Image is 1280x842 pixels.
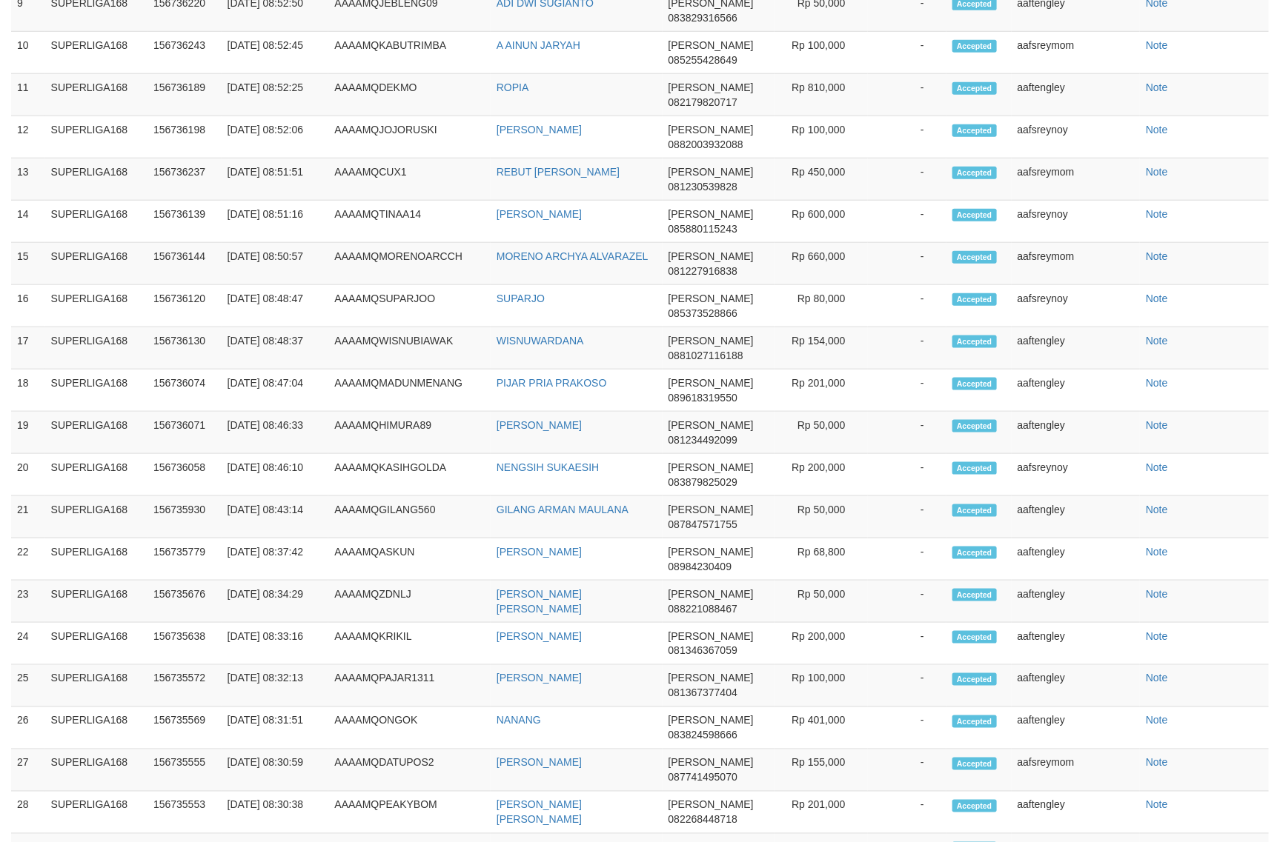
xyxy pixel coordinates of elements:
[669,250,754,262] span: [PERSON_NAME]
[1146,124,1168,136] a: Note
[952,758,997,770] span: Accepted
[952,82,997,95] span: Accepted
[328,623,491,665] td: AAAAMQKRIKIL
[147,285,222,327] td: 156736120
[868,538,946,581] td: -
[1146,715,1168,726] a: Note
[775,285,867,327] td: Rp 80,000
[1146,293,1168,304] a: Note
[669,138,743,150] span: 0882003932088
[868,327,946,370] td: -
[1012,370,1141,412] td: aaftengley
[775,32,867,74] td: Rp 100,000
[868,116,946,158] td: -
[45,454,147,496] td: SUPERLIGA168
[45,32,147,74] td: SUPERLIGA168
[952,631,997,644] span: Accepted
[775,116,867,158] td: Rp 100,000
[952,378,997,390] span: Accepted
[669,757,754,769] span: [PERSON_NAME]
[868,412,946,454] td: -
[669,208,754,220] span: [PERSON_NAME]
[775,243,867,285] td: Rp 660,000
[328,74,491,116] td: AAAAMQDEKMO
[1012,158,1141,201] td: aafsreymom
[222,370,329,412] td: [DATE] 08:47:04
[1146,81,1168,93] a: Note
[868,201,946,243] td: -
[328,707,491,749] td: AAAAMQONGOK
[1146,166,1168,178] a: Note
[669,350,743,361] span: 0881027116188
[222,581,329,623] td: [DATE] 08:34:29
[45,243,147,285] td: SUPERLIGA168
[1012,285,1141,327] td: aafsreynoy
[669,166,754,178] span: [PERSON_NAME]
[1146,504,1168,515] a: Note
[1012,327,1141,370] td: aaftengley
[868,665,946,707] td: -
[1146,546,1168,558] a: Note
[328,412,491,454] td: AAAAMQHIMURA89
[11,707,45,749] td: 26
[147,370,222,412] td: 156736074
[497,335,584,347] a: WISNUWARDANA
[775,496,867,538] td: Rp 50,000
[1012,581,1141,623] td: aaftengley
[952,40,997,53] span: Accepted
[45,665,147,707] td: SUPERLIGA168
[147,116,222,158] td: 156736198
[497,588,582,615] a: [PERSON_NAME] [PERSON_NAME]
[669,96,737,108] span: 082179820717
[669,814,737,826] span: 082268448718
[11,538,45,581] td: 22
[669,434,737,446] span: 081234492099
[497,377,607,389] a: PIJAR PRIA PRAKOSO
[147,581,222,623] td: 156735676
[147,749,222,792] td: 156735555
[775,412,867,454] td: Rp 50,000
[669,39,754,51] span: [PERSON_NAME]
[868,454,946,496] td: -
[1012,116,1141,158] td: aafsreynoy
[952,673,997,686] span: Accepted
[1146,250,1168,262] a: Note
[669,476,737,488] span: 083879825029
[669,461,754,473] span: [PERSON_NAME]
[11,285,45,327] td: 16
[775,581,867,623] td: Rp 50,000
[952,251,997,264] span: Accepted
[222,496,329,538] td: [DATE] 08:43:14
[45,749,147,792] td: SUPERLIGA168
[222,538,329,581] td: [DATE] 08:37:42
[497,208,582,220] a: [PERSON_NAME]
[952,462,997,475] span: Accepted
[328,792,491,834] td: AAAAMQPEAKYBOM
[1146,757,1168,769] a: Note
[669,307,737,319] span: 085373528866
[11,454,45,496] td: 20
[775,665,867,707] td: Rp 100,000
[222,454,329,496] td: [DATE] 08:46:10
[669,603,737,615] span: 088221088467
[669,504,754,515] span: [PERSON_NAME]
[1146,419,1168,431] a: Note
[497,250,649,262] a: MORENO ARCHYA ALVARAZEL
[1012,538,1141,581] td: aaftengley
[669,54,737,66] span: 085255428649
[868,74,946,116] td: -
[1012,74,1141,116] td: aaftengley
[45,581,147,623] td: SUPERLIGA168
[328,158,491,201] td: AAAAMQCUX1
[45,707,147,749] td: SUPERLIGA168
[669,392,737,404] span: 089618319550
[497,39,580,51] a: A AINUN JARYAH
[497,124,582,136] a: [PERSON_NAME]
[147,201,222,243] td: 156736139
[868,285,946,327] td: -
[222,707,329,749] td: [DATE] 08:31:51
[1146,335,1168,347] a: Note
[669,687,737,699] span: 081367377404
[952,715,997,728] span: Accepted
[11,749,45,792] td: 27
